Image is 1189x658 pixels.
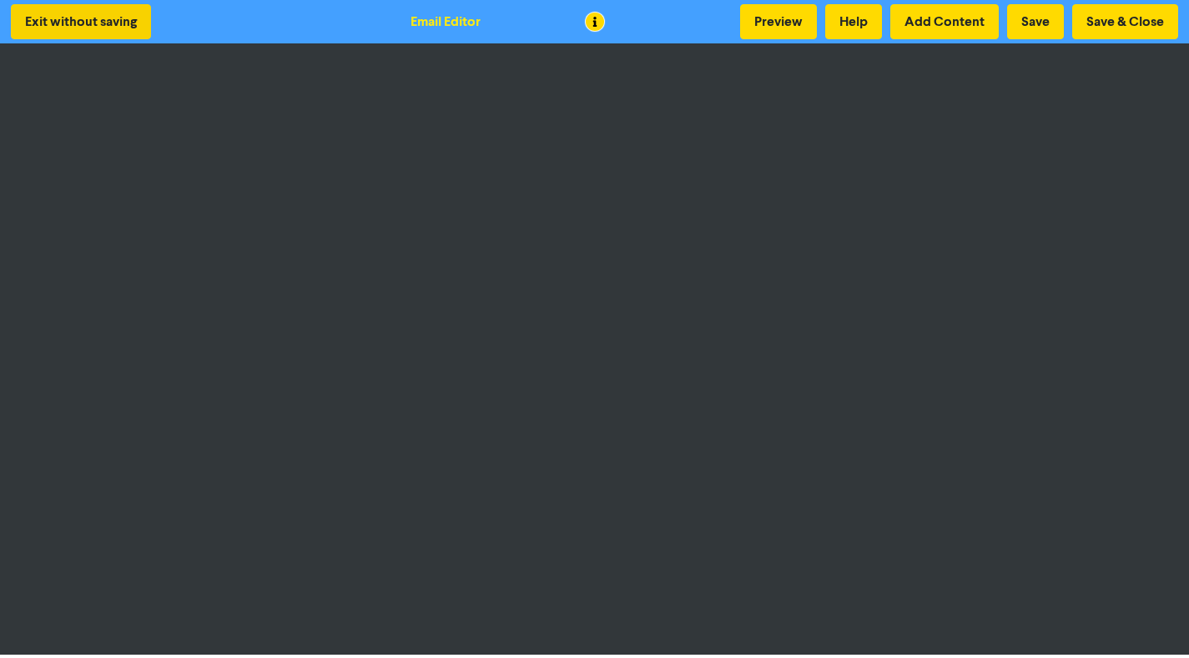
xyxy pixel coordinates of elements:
[1106,578,1189,658] iframe: Chat Widget
[1007,4,1064,39] button: Save
[411,12,481,32] div: Email Editor
[11,4,151,39] button: Exit without saving
[825,4,882,39] button: Help
[740,4,817,39] button: Preview
[1072,4,1178,39] button: Save & Close
[890,4,999,39] button: Add Content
